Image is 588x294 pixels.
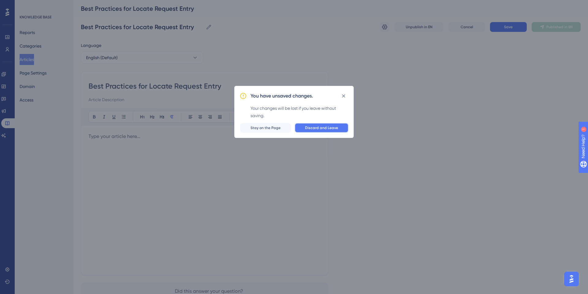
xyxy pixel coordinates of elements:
[43,3,44,8] div: 1
[251,92,313,100] h2: You have unsaved changes.
[251,105,349,119] div: Your changes will be lost if you leave without saving.
[251,125,281,130] span: Stay on the Page
[305,125,338,130] span: Discard and Leave
[562,270,581,288] iframe: UserGuiding AI Assistant Launcher
[14,2,38,9] span: Need Help?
